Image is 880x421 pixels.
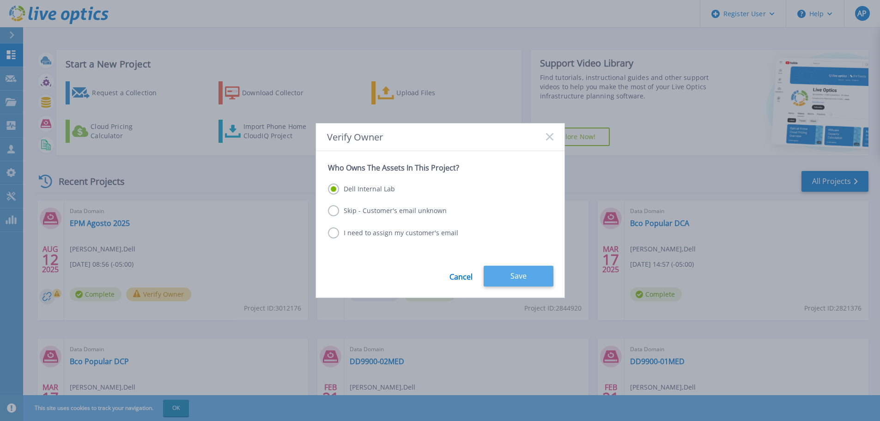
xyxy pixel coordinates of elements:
label: Dell Internal Lab [328,183,395,195]
a: Cancel [449,266,473,287]
span: Verify Owner [327,132,383,142]
button: Save [484,266,553,287]
label: I need to assign my customer's email [328,227,458,238]
p: Who Owns The Assets In This Project? [328,163,552,172]
label: Skip - Customer's email unknown [328,205,447,216]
